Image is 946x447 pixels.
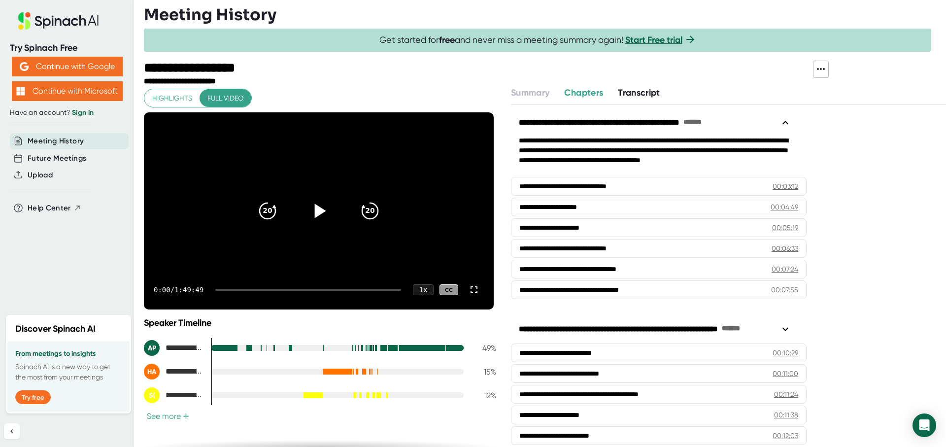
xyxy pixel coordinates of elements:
div: Speaker Timeline [144,317,496,328]
span: Get started for and never miss a meeting summary again! [379,34,696,46]
img: Aehbyd4JwY73AAAAAElFTkSuQmCC [20,62,29,71]
div: 00:07:55 [771,285,798,295]
span: + [183,413,189,420]
span: Full video [207,92,243,104]
p: Spinach AI is a new way to get the most from your meetings [15,362,122,382]
button: Chapters [564,86,603,100]
div: 12 % [472,391,496,400]
button: Highlights [144,89,200,107]
div: Heather O. Armstrong [144,364,203,379]
div: 00:10:29 [773,348,798,358]
button: Collapse sidebar [4,423,20,439]
div: 00:03:12 [773,181,798,191]
div: HA [144,364,160,379]
div: Try Spinach Free [10,42,124,54]
div: 00:04:49 [771,202,798,212]
span: Transcript [618,87,660,98]
span: Help Center [28,203,71,214]
button: Continue with Microsoft [12,81,123,101]
button: Future Meetings [28,153,86,164]
div: 15 % [472,367,496,377]
span: Chapters [564,87,603,98]
div: Have an account? [10,108,124,117]
div: S( [144,387,160,403]
h2: Discover Spinach AI [15,322,96,336]
div: 1 x [413,284,434,295]
div: CC [439,284,458,296]
b: free [439,34,455,45]
div: Sally Gilotti (she/her) [144,387,203,403]
div: Aimee J. Daily, PhD [144,340,203,356]
button: Meeting History [28,136,84,147]
button: Help Center [28,203,81,214]
button: Full video [200,89,251,107]
button: Continue with Google [12,57,123,76]
a: Start Free trial [625,34,682,45]
span: Highlights [152,92,192,104]
div: AP [144,340,160,356]
div: 00:05:19 [772,223,798,233]
div: 0:00 / 1:49:49 [154,286,203,294]
button: See more+ [144,411,192,421]
div: 00:11:24 [774,389,798,399]
button: Try free [15,390,51,404]
h3: Meeting History [144,5,276,24]
div: 00:06:33 [772,243,798,253]
div: 00:11:00 [773,369,798,378]
span: Summary [511,87,549,98]
h3: From meetings to insights [15,350,122,358]
div: 00:12:03 [773,431,798,441]
div: 49 % [472,344,496,353]
div: Open Intercom Messenger [912,413,936,437]
div: 00:07:24 [772,264,798,274]
a: Sign in [72,108,94,117]
button: Upload [28,170,53,181]
button: Summary [511,86,549,100]
button: Transcript [618,86,660,100]
div: 00:11:38 [774,410,798,420]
